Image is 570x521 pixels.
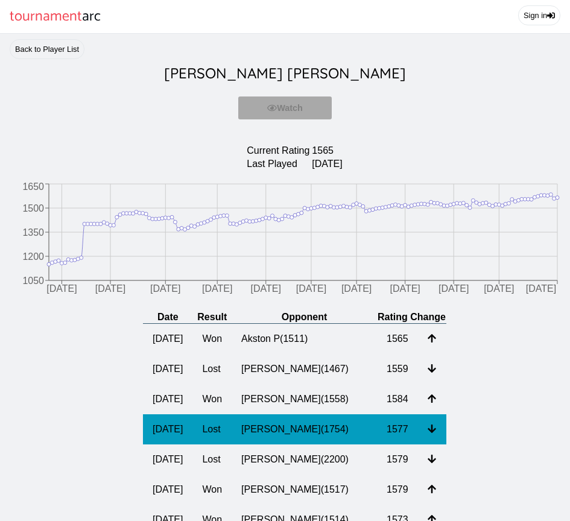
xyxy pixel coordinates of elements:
[82,5,101,28] span: arc
[143,444,192,475] td: [DATE]
[10,5,101,28] a: tournamentarc
[377,384,418,414] td: 1584
[22,203,44,213] tspan: 1500
[202,284,232,294] tspan: [DATE]
[232,384,377,414] td: [PERSON_NAME] ( 1558 )
[143,475,192,505] td: [DATE]
[311,145,343,157] td: 1565
[311,158,343,170] td: [DATE]
[377,354,418,384] td: 1559
[22,276,44,286] tspan: 1050
[143,354,192,384] td: [DATE]
[526,284,556,294] tspan: [DATE]
[377,444,418,475] td: 1579
[377,414,418,444] td: 1577
[192,324,232,355] td: Won
[143,311,192,324] th: Date
[192,475,232,505] td: Won
[150,284,180,294] tspan: [DATE]
[246,145,310,157] td: Current Rating
[296,284,326,294] tspan: [DATE]
[232,311,377,324] th: Opponent
[95,284,125,294] tspan: [DATE]
[341,284,372,294] tspan: [DATE]
[238,96,332,119] button: Watch
[22,227,44,238] tspan: 1350
[251,284,281,294] tspan: [DATE]
[232,414,377,444] td: [PERSON_NAME] ( 1754 )
[518,5,560,25] a: Sign in
[484,284,514,294] tspan: [DATE]
[192,384,232,414] td: Won
[143,384,192,414] td: [DATE]
[232,444,377,475] td: [PERSON_NAME] ( 2200 )
[377,324,418,355] td: 1565
[46,284,77,294] tspan: [DATE]
[232,324,377,355] td: Akston P ( 1511 )
[192,414,232,444] td: Lost
[246,158,310,170] td: Last Played
[232,354,377,384] td: [PERSON_NAME] ( 1467 )
[10,59,560,87] h2: [PERSON_NAME] [PERSON_NAME]
[22,182,44,192] tspan: 1650
[377,475,418,505] td: 1579
[22,251,44,262] tspan: 1200
[143,414,192,444] td: [DATE]
[192,444,232,475] td: Lost
[10,5,82,28] span: tournament
[143,324,192,355] td: [DATE]
[192,311,232,324] th: Result
[10,39,84,59] a: Back to Player List
[377,311,446,324] th: Rating Change
[390,284,420,294] tspan: [DATE]
[232,475,377,505] td: [PERSON_NAME] ( 1517 )
[439,284,469,294] tspan: [DATE]
[192,354,232,384] td: Lost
